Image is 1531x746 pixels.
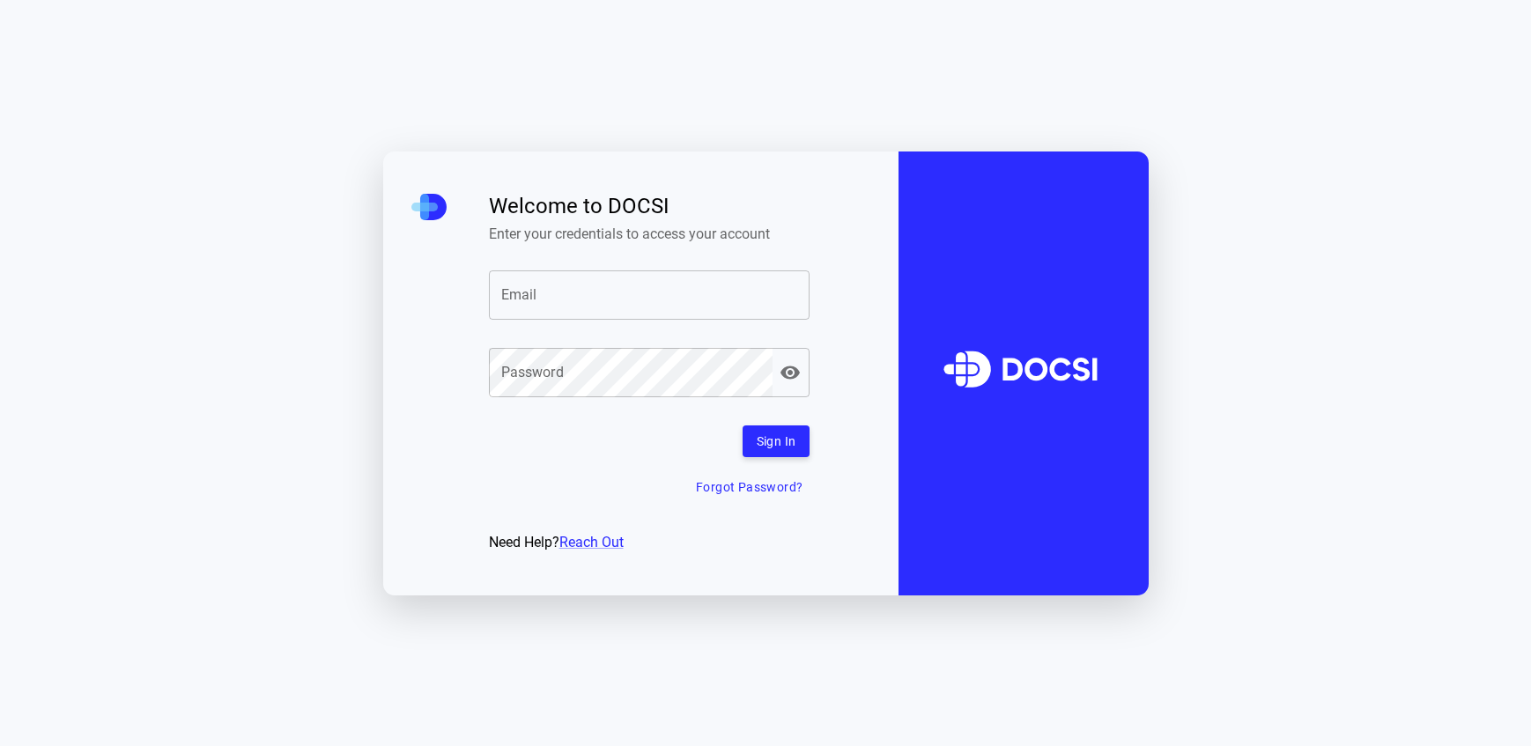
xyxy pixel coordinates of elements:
button: Forgot Password? [689,471,810,504]
div: Need Help? [489,532,810,553]
span: Enter your credentials to access your account [489,225,810,242]
img: DOCSI Logo [929,313,1117,433]
button: Sign In [743,425,810,458]
span: Welcome to DOCSI [489,194,810,218]
img: DOCSI Mini Logo [411,194,447,220]
a: Reach Out [559,534,624,550]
